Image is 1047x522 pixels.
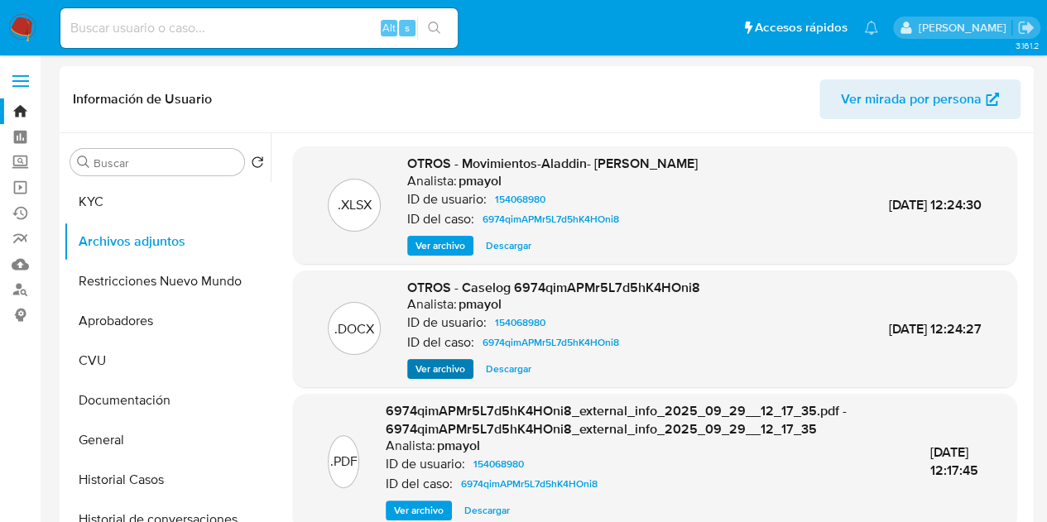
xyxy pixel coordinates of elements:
[889,319,982,338] span: [DATE] 12:24:27
[488,189,552,209] a: 154068980
[476,333,626,352] a: 6974qimAPMr5L7d5hK4HOni8
[473,454,524,474] span: 154068980
[386,401,847,438] span: 6974qimAPMr5L7d5hK4HOni8_external_info_2025_09_29__12_17_35.pdf - 6974qimAPMr5L7d5hK4HOni8_extern...
[495,189,545,209] span: 154068980
[478,236,540,256] button: Descargar
[386,456,465,472] p: ID de usuario:
[60,17,458,39] input: Buscar usuario o caso...
[407,211,474,227] p: ID del caso:
[64,261,271,301] button: Restricciones Nuevo Mundo
[459,296,502,313] h6: pmayol
[495,313,545,333] span: 154068980
[64,301,271,341] button: Aprobadores
[918,20,1011,36] p: nicolas.fernandezallen@mercadolibre.com
[382,20,396,36] span: Alt
[73,91,212,108] h1: Información de Usuario
[864,21,878,35] a: Notificaciones
[930,443,978,480] span: [DATE] 12:17:45
[454,474,604,494] a: 6974qimAPMr5L7d5hK4HOni8
[478,359,540,379] button: Descargar
[461,474,598,494] span: 6974qimAPMr5L7d5hK4HOni8
[329,453,357,471] p: .PDF
[437,438,480,454] h6: pmayol
[64,381,271,420] button: Documentación
[407,236,473,256] button: Ver archivo
[407,278,700,297] span: OTROS - Caselog 6974qimAPMr5L7d5hK4HOni8
[407,173,457,189] p: Analista:
[407,334,474,351] p: ID del caso:
[483,209,619,229] span: 6974qimAPMr5L7d5hK4HOni8
[415,361,465,377] span: Ver archivo
[486,361,531,377] span: Descargar
[456,500,518,520] button: Descargar
[64,182,271,222] button: KYC
[417,17,451,40] button: search-icon
[64,460,271,500] button: Historial Casos
[334,320,374,338] p: .DOCX
[483,333,619,352] span: 6974qimAPMr5L7d5hK4HOni8
[64,341,271,381] button: CVU
[386,438,435,454] p: Analista:
[386,476,453,492] p: ID del caso:
[459,173,502,189] h6: pmayol
[1017,19,1035,36] a: Salir
[841,79,982,119] span: Ver mirada por persona
[476,209,626,229] a: 6974qimAPMr5L7d5hK4HOni8
[407,154,698,173] span: OTROS - Movimientos-Aladdin- [PERSON_NAME]
[488,313,552,333] a: 154068980
[407,296,457,313] p: Analista:
[251,156,264,174] button: Volver al orden por defecto
[405,20,410,36] span: s
[94,156,238,170] input: Buscar
[415,237,465,254] span: Ver archivo
[407,314,487,331] p: ID de usuario:
[464,502,510,519] span: Descargar
[467,454,531,474] a: 154068980
[819,79,1021,119] button: Ver mirada por persona
[77,156,90,169] button: Buscar
[755,19,848,36] span: Accesos rápidos
[407,191,487,208] p: ID de usuario:
[407,359,473,379] button: Ver archivo
[394,502,444,519] span: Ver archivo
[64,420,271,460] button: General
[64,222,271,261] button: Archivos adjuntos
[386,500,452,520] button: Ver archivo
[486,237,531,254] span: Descargar
[889,195,982,214] span: [DATE] 12:24:30
[338,196,372,214] p: .XLSX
